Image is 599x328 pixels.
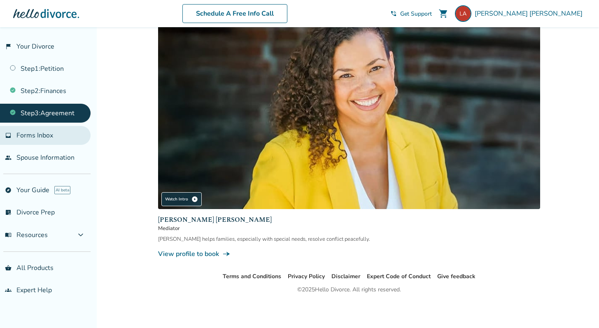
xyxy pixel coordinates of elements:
[5,209,12,216] span: list_alt_check
[158,249,540,258] a: View profile to bookline_end_arrow_notch
[222,250,231,258] span: line_end_arrow_notch
[455,5,471,22] img: lorrialmaguer@gmail.com
[161,192,202,206] div: Watch Intro
[191,196,198,202] span: play_circle
[475,9,586,18] span: [PERSON_NAME] [PERSON_NAME]
[400,10,432,18] span: Get Support
[5,132,12,139] span: inbox
[5,230,48,240] span: Resources
[158,225,540,232] span: Mediator
[16,131,53,140] span: Forms Inbox
[288,272,325,280] a: Privacy Policy
[5,154,12,161] span: people
[297,285,401,295] div: © 2025 Hello Divorce. All rights reserved.
[5,287,12,293] span: groups
[367,272,431,280] a: Expert Code of Conduct
[331,272,360,281] li: Disclaimer
[158,215,540,225] span: [PERSON_NAME] [PERSON_NAME]
[5,187,12,193] span: explore
[158,235,540,243] div: [PERSON_NAME] helps families, especially with special needs, resolve conflict peacefully.
[5,265,12,271] span: shopping_basket
[390,10,397,17] span: phone_in_talk
[558,288,599,328] iframe: Chat Widget
[54,186,70,194] span: AI beta
[5,43,12,50] span: flag_2
[438,9,448,19] span: shopping_cart
[76,230,86,240] span: expand_more
[182,4,287,23] a: Schedule A Free Info Call
[223,272,281,280] a: Terms and Conditions
[437,272,475,281] li: Give feedback
[390,10,432,18] a: phone_in_talkGet Support
[5,232,12,238] span: menu_book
